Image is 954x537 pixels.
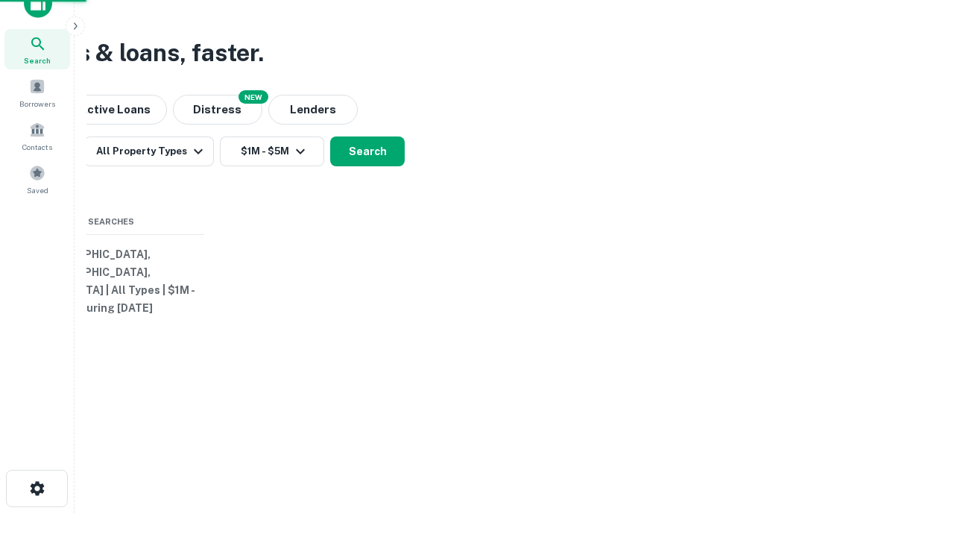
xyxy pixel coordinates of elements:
span: Saved [27,184,48,196]
span: Search [24,54,51,66]
span: Contacts [22,141,52,153]
button: Search [330,136,405,166]
button: Active Loans [63,95,167,125]
button: $1M - $5M [220,136,324,166]
a: Borrowers [4,72,70,113]
iframe: Chat Widget [879,418,954,489]
div: NEW [238,90,268,104]
button: Lenders [268,95,358,125]
a: Search [4,29,70,69]
button: All Property Types [84,136,214,166]
a: Contacts [4,116,70,156]
a: Saved [4,159,70,199]
button: Search distressed loans with lien and other non-mortgage details. [173,95,262,125]
span: Borrowers [19,98,55,110]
